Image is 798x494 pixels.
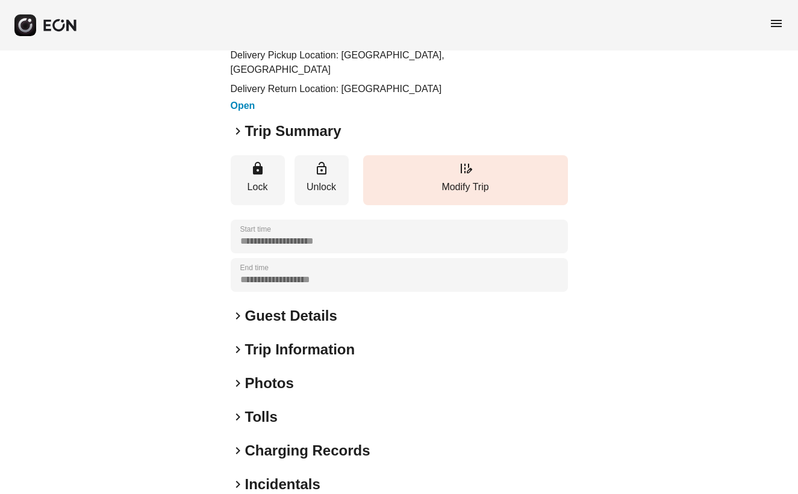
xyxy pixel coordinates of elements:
[295,155,349,205] button: Unlock
[231,477,245,492] span: keyboard_arrow_right
[245,374,294,393] h2: Photos
[231,410,245,424] span: keyboard_arrow_right
[231,155,285,205] button: Lock
[237,180,279,194] p: Lock
[231,309,245,323] span: keyboard_arrow_right
[369,180,562,194] p: Modify Trip
[245,306,337,326] h2: Guest Details
[231,342,245,357] span: keyboard_arrow_right
[301,180,343,194] p: Unlock
[245,441,370,460] h2: Charging Records
[231,48,479,77] p: Delivery Pickup Location: [GEOGRAPHIC_DATA], [GEOGRAPHIC_DATA]
[363,155,568,205] button: Modify Trip
[231,82,479,96] p: Delivery Return Location: [GEOGRAPHIC_DATA]
[245,407,278,427] h2: Tolls
[245,340,355,359] h2: Trip Information
[231,443,245,458] span: keyboard_arrow_right
[231,376,245,391] span: keyboard_arrow_right
[769,16,784,31] span: menu
[245,475,320,494] h2: Incidentals
[231,99,479,113] h3: Open
[231,124,245,138] span: keyboard_arrow_right
[314,161,329,176] span: lock_open
[458,161,473,176] span: edit_road
[251,161,265,176] span: lock
[245,122,341,141] h2: Trip Summary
